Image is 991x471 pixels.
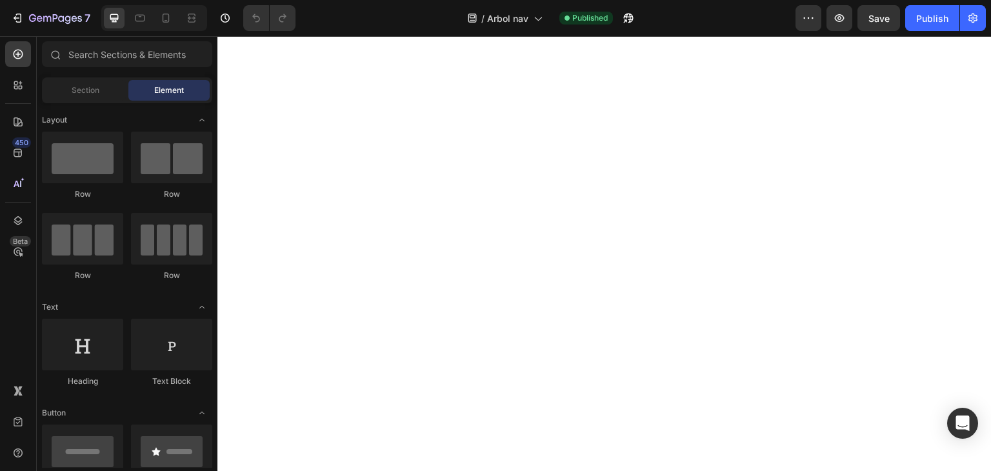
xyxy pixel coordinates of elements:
[72,85,99,96] span: Section
[487,12,528,25] span: Arbol nav
[12,137,31,148] div: 450
[572,12,608,24] span: Published
[10,236,31,246] div: Beta
[868,13,890,24] span: Save
[243,5,295,31] div: Undo/Redo
[905,5,959,31] button: Publish
[192,297,212,317] span: Toggle open
[192,110,212,130] span: Toggle open
[131,188,212,200] div: Row
[85,10,90,26] p: 7
[5,5,96,31] button: 7
[42,114,67,126] span: Layout
[131,270,212,281] div: Row
[192,403,212,423] span: Toggle open
[857,5,900,31] button: Save
[42,376,123,387] div: Heading
[42,188,123,200] div: Row
[42,301,58,313] span: Text
[42,407,66,419] span: Button
[42,41,212,67] input: Search Sections & Elements
[154,85,184,96] span: Element
[481,12,485,25] span: /
[217,36,991,471] iframe: Design area
[947,408,978,439] div: Open Intercom Messenger
[131,376,212,387] div: Text Block
[42,270,123,281] div: Row
[916,12,948,25] div: Publish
